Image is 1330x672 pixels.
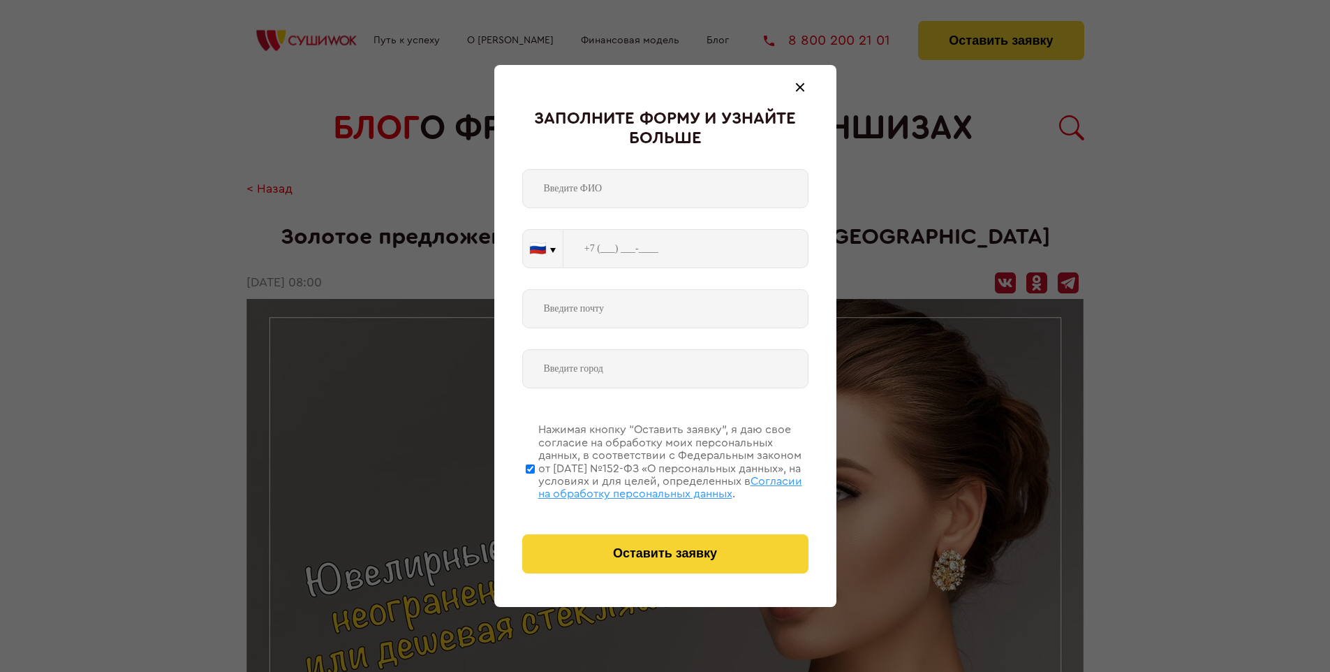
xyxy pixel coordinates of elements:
[523,230,563,268] button: 🇷🇺
[522,169,808,208] input: Введите ФИО
[538,423,808,500] div: Нажимая кнопку “Оставить заявку”, я даю свое согласие на обработку моих персональных данных, в со...
[538,476,802,499] span: Согласии на обработку персональных данных
[563,229,808,268] input: +7 (___) ___-____
[522,289,808,328] input: Введите почту
[522,534,808,574] button: Оставить заявку
[522,349,808,388] input: Введите город
[522,110,808,148] div: Заполните форму и узнайте больше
